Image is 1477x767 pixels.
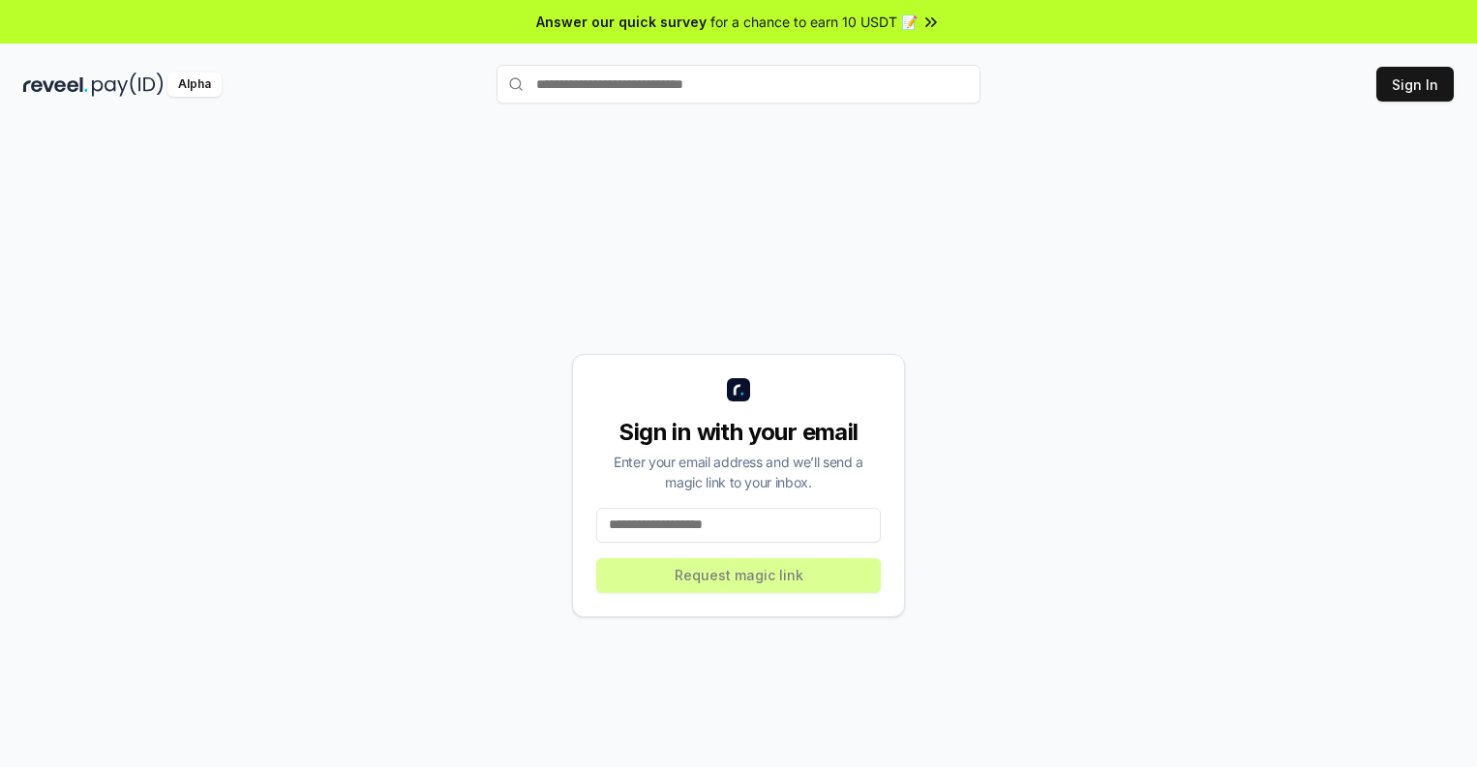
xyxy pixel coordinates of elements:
[727,378,750,401] img: logo_small
[710,12,918,32] span: for a chance to earn 10 USDT 📝
[596,452,881,492] div: Enter your email address and we’ll send a magic link to your inbox.
[1376,67,1454,102] button: Sign In
[596,417,881,448] div: Sign in with your email
[536,12,707,32] span: Answer our quick survey
[167,73,222,97] div: Alpha
[23,73,88,97] img: reveel_dark
[92,73,164,97] img: pay_id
